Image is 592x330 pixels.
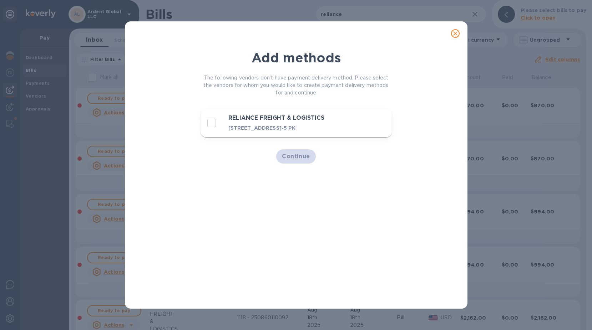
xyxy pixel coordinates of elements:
[201,74,392,97] p: The following vendors don’t have payment delivery method. Please select the vendors for whom you ...
[447,25,464,42] button: close
[252,50,341,66] b: Add methods
[228,115,340,122] h3: RELIANCE FREIGHT & LOGISTICS
[228,124,340,132] p: [STREET_ADDRESS]-5 PK
[201,109,392,137] button: decorative checkboxRELIANCE FREIGHT & LOGISTICS[STREET_ADDRESS]-5 PK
